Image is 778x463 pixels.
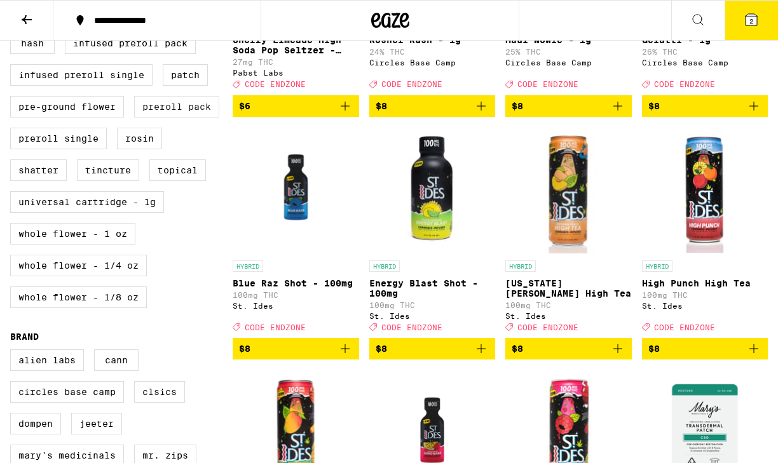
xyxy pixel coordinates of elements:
[369,127,496,338] a: Open page for Energy Blast Shot - 100mg from St. Ides
[642,127,768,338] a: Open page for High Punch High Tea from St. Ides
[505,127,632,254] img: St. Ides - Georgia Peach High Tea
[369,127,496,254] img: St. Ides - Energy Blast Shot - 100mg
[117,128,162,149] label: Rosin
[642,95,768,117] button: Add to bag
[642,58,768,67] div: Circles Base Camp
[381,81,442,89] span: CODE ENDZONE
[233,95,359,117] button: Add to bag
[369,338,496,359] button: Add to bag
[725,1,778,40] button: 2
[505,95,632,117] button: Add to bag
[369,278,496,299] p: Energy Blast Shot - 100mg
[642,127,768,254] img: St. Ides - High Punch High Tea
[233,69,359,77] div: Pabst Labs
[369,260,400,272] p: HYBRID
[10,381,124,403] label: Circles Base Camp
[10,159,67,181] label: Shatter
[505,260,536,272] p: HYBRID
[239,101,250,111] span: $6
[369,58,496,67] div: Circles Base Camp
[233,35,359,55] p: Cherry Limeade High Soda Pop Seltzer - 25mg
[642,338,768,359] button: Add to bag
[10,413,61,434] label: Dompen
[369,312,496,320] div: St. Ides
[149,159,206,181] label: Topical
[505,278,632,299] p: [US_STATE][PERSON_NAME] High Tea
[134,96,219,117] label: Preroll Pack
[369,48,496,56] p: 24% THC
[505,301,632,309] p: 100mg THC
[10,128,107,149] label: Preroll Single
[505,127,632,338] a: Open page for Georgia Peach High Tea from St. Ides
[233,291,359,299] p: 100mg THC
[376,344,387,354] span: $8
[239,344,250,354] span: $8
[233,127,359,338] a: Open page for Blue Raz Shot - 100mg from St. Ides
[654,323,715,332] span: CODE ENDZONE
[10,32,55,54] label: Hash
[77,159,139,181] label: Tincture
[10,349,84,371] label: Alien Labs
[381,323,442,332] span: CODE ENDZONE
[369,301,496,309] p: 100mg THC
[648,101,660,111] span: $8
[642,302,768,310] div: St. Ides
[245,81,306,89] span: CODE ENDZONE
[94,349,139,371] label: Cann
[233,127,359,254] img: St. Ides - Blue Raz Shot - 100mg
[10,64,153,86] label: Infused Preroll Single
[10,96,124,117] label: Pre-ground Flower
[71,413,122,434] label: Jeeter
[505,58,632,67] div: Circles Base Camp
[517,81,578,89] span: CODE ENDZONE
[642,291,768,299] p: 100mg THC
[163,64,208,86] label: Patch
[10,332,39,342] legend: Brand
[505,312,632,320] div: St. Ides
[642,260,672,272] p: HYBRID
[648,344,660,354] span: $8
[245,323,306,332] span: CODE ENDZONE
[505,338,632,359] button: Add to bag
[642,48,768,56] p: 26% THC
[654,81,715,89] span: CODE ENDZONE
[376,101,387,111] span: $8
[749,17,753,25] span: 2
[233,58,359,66] p: 27mg THC
[65,32,196,54] label: Infused Preroll Pack
[10,255,147,276] label: Whole Flower - 1/4 oz
[10,223,135,245] label: Whole Flower - 1 oz
[233,278,359,288] p: Blue Raz Shot - 100mg
[233,302,359,310] div: St. Ides
[134,381,185,403] label: CLSICS
[517,323,578,332] span: CODE ENDZONE
[512,101,523,111] span: $8
[233,260,263,272] p: HYBRID
[642,278,768,288] p: High Punch High Tea
[10,191,164,213] label: Universal Cartridge - 1g
[505,48,632,56] p: 25% THC
[512,344,523,354] span: $8
[233,338,359,359] button: Add to bag
[10,286,147,308] label: Whole Flower - 1/8 oz
[369,95,496,117] button: Add to bag
[8,9,92,19] span: Hi. Need any help?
